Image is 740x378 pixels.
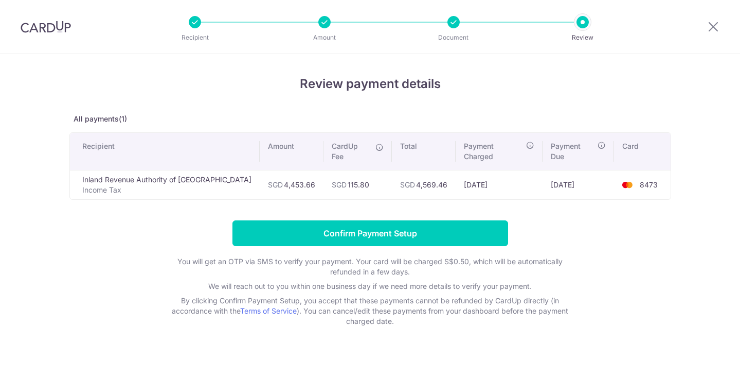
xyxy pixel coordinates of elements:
[165,281,576,291] p: We will reach out to you within one business day if we need more details to verify your payment.
[400,180,415,189] span: SGD
[392,170,456,199] td: 4,569.46
[551,141,595,162] span: Payment Due
[617,179,638,191] img: <span class="translation_missing" title="translation missing: en.account_steps.new_confirm_form.b...
[157,32,233,43] p: Recipient
[614,133,670,170] th: Card
[260,133,323,170] th: Amount
[268,180,283,189] span: SGD
[232,220,508,246] input: Confirm Payment Setup
[21,21,71,33] img: CardUp
[464,141,522,162] span: Payment Charged
[543,170,615,199] td: [DATE]
[416,32,492,43] p: Document
[456,170,542,199] td: [DATE]
[69,75,671,93] h4: Review payment details
[70,133,260,170] th: Recipient
[392,133,456,170] th: Total
[640,180,658,189] span: 8473
[82,185,251,195] p: Income Tax
[332,180,347,189] span: SGD
[70,170,260,199] td: Inland Revenue Authority of [GEOGRAPHIC_DATA]
[332,141,371,162] span: CardUp Fee
[323,170,392,199] td: 115.80
[165,256,576,277] p: You will get an OTP via SMS to verify your payment. Your card will be charged S$0.50, which will ...
[165,296,576,327] p: By clicking Confirm Payment Setup, you accept that these payments cannot be refunded by CardUp di...
[69,114,671,124] p: All payments(1)
[286,32,363,43] p: Amount
[545,32,621,43] p: Review
[240,306,297,315] a: Terms of Service
[260,170,323,199] td: 4,453.66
